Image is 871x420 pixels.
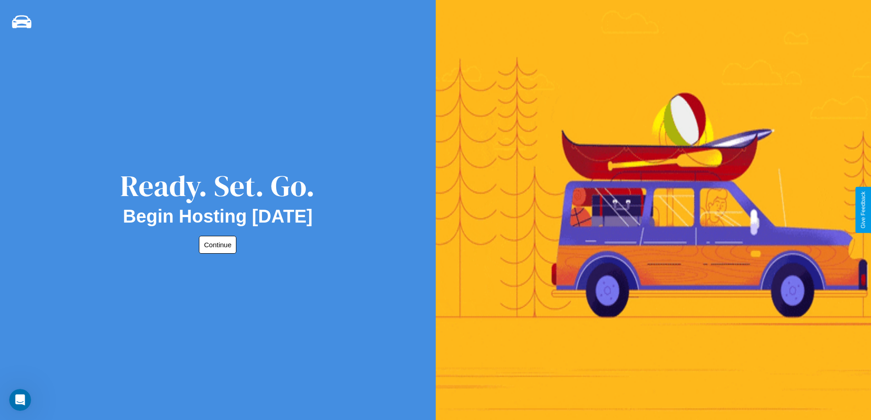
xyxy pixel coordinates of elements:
div: Give Feedback [860,191,866,229]
button: Continue [199,236,236,254]
iframe: Intercom live chat [9,389,31,411]
h2: Begin Hosting [DATE] [123,206,313,227]
div: Ready. Set. Go. [120,165,315,206]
